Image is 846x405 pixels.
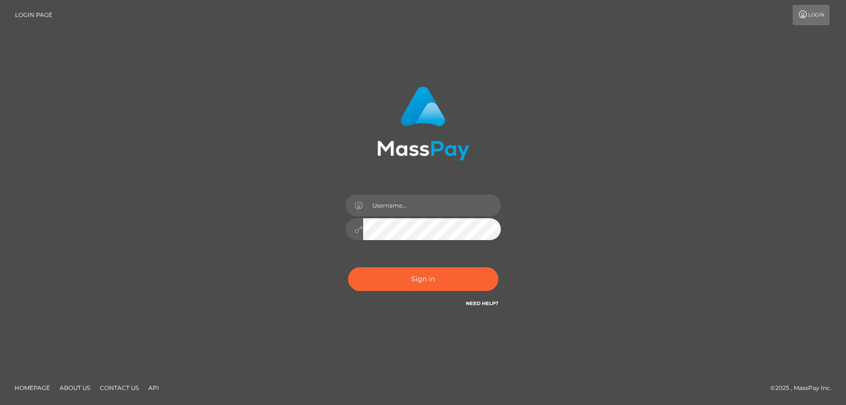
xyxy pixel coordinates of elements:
a: Login Page [15,5,52,25]
input: Username... [363,194,501,216]
a: Login [793,5,830,25]
div: © 2025 , MassPay Inc. [770,383,839,393]
button: Sign in [348,267,498,291]
img: MassPay Login [377,86,469,161]
a: About Us [56,380,94,395]
a: API [144,380,163,395]
a: Homepage [11,380,54,395]
a: Contact Us [96,380,143,395]
a: Need Help? [466,300,498,307]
